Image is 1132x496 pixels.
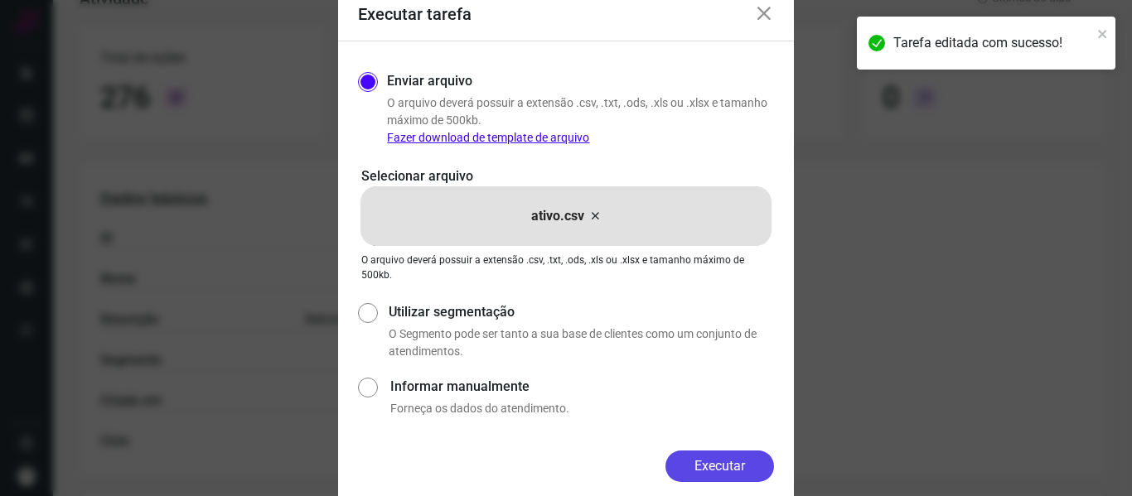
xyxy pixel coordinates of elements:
[387,131,589,144] a: Fazer download de template de arquivo
[1097,23,1109,43] button: close
[390,400,774,417] p: Forneça os dados do atendimento.
[361,166,771,186] p: Selecionar arquivo
[389,302,774,322] label: Utilizar segmentação
[389,325,774,360] p: O Segmento pode ser tanto a sua base de clientes como um conjunto de atendimentos.
[893,33,1092,53] div: Tarefa editada com sucesso!
[390,377,774,397] label: Informar manualmente
[387,71,472,91] label: Enviar arquivo
[358,4,472,24] h3: Executar tarefa
[387,94,774,147] p: O arquivo deverá possuir a extensão .csv, .txt, .ods, .xls ou .xlsx e tamanho máximo de 500kb.
[531,206,584,226] p: ativo.csv
[665,450,774,482] button: Executar
[361,253,771,282] p: O arquivo deverá possuir a extensão .csv, .txt, .ods, .xls ou .xlsx e tamanho máximo de 500kb.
